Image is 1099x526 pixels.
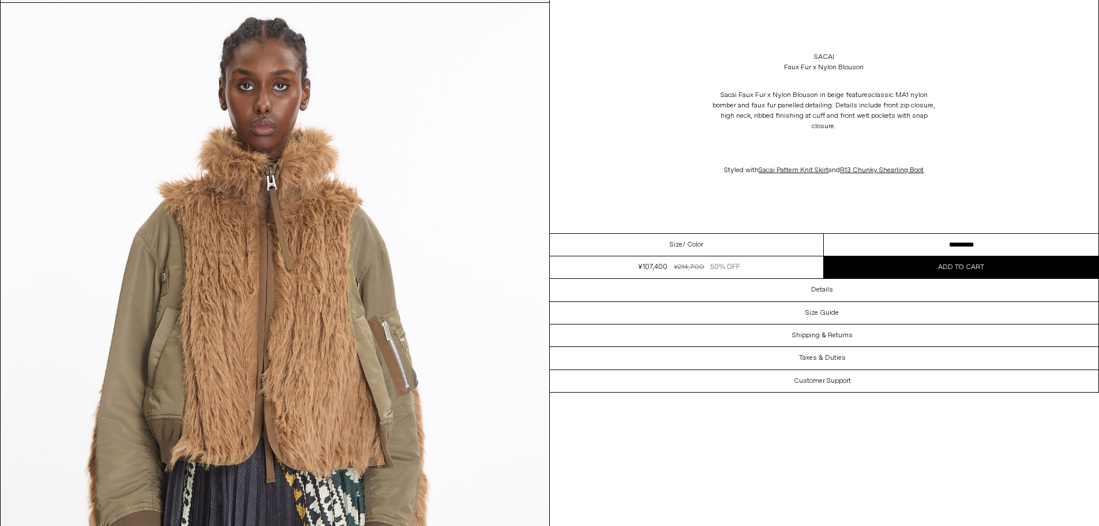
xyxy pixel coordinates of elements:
h3: Size Guide [805,309,839,317]
div: 50% OFF [710,262,740,273]
p: Sacai Faux Fur x Nylon Blouson in beige features classic MA1 nylon bomber and faux fur panelled d... [708,84,939,137]
div: ¥214,700 [674,262,704,273]
a: R13 Chunky Shearling Boot [840,166,924,175]
button: Add to cart [824,256,1098,278]
span: Size [670,240,682,250]
h3: Customer Support [794,377,851,385]
a: Sacai [814,52,834,62]
h3: Shipping & Returns [792,331,853,340]
span: / Color [682,240,703,250]
div: Faux Fur x Nylon Blouson [784,62,864,73]
div: ¥107,400 [638,262,667,273]
h3: Taxes & Duties [799,354,846,362]
span: Add to cart [938,263,984,272]
span: Styled with and [724,166,924,175]
a: Sacai Pattern Knit Skirt [759,166,828,175]
h3: Details [811,286,833,294]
